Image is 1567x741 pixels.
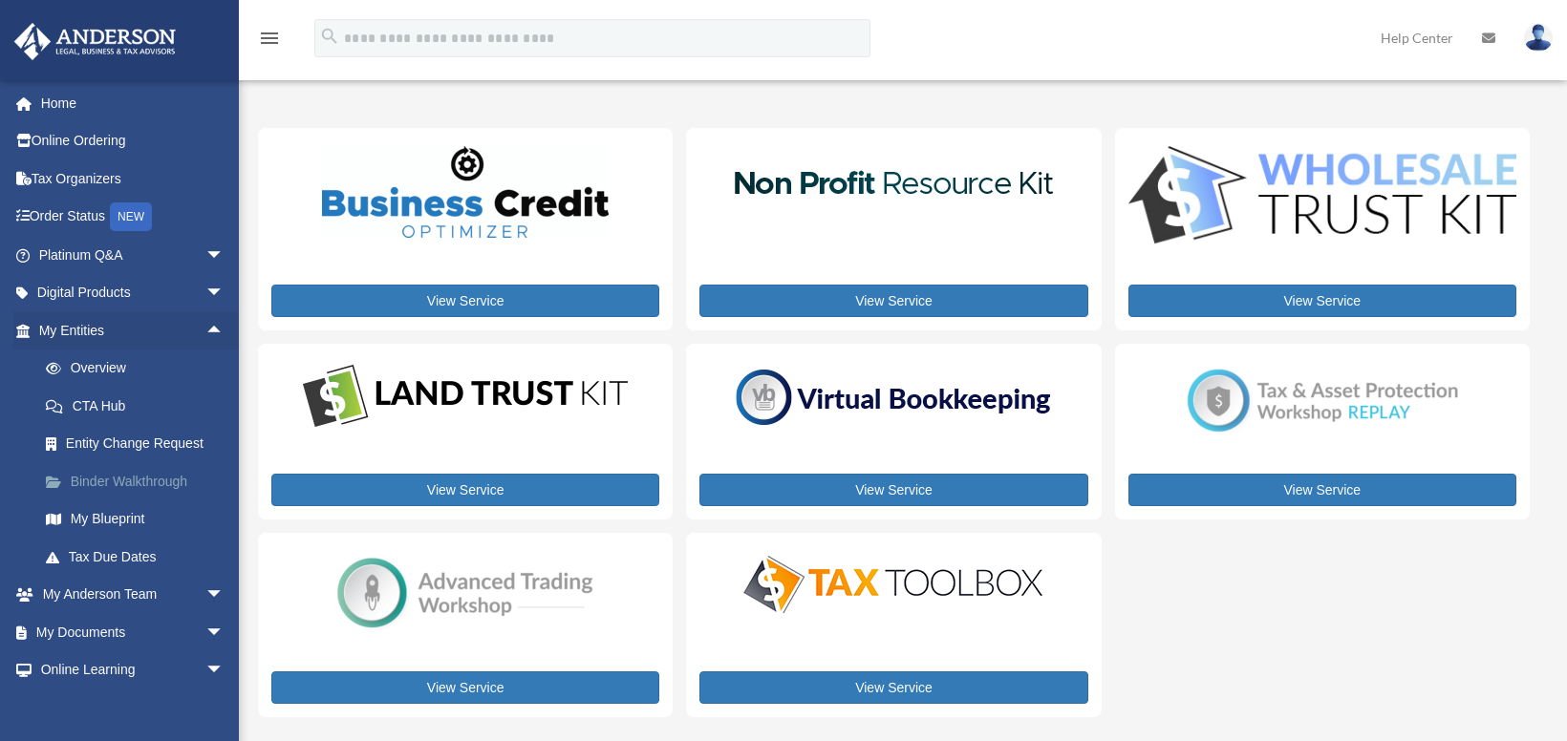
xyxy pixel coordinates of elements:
a: Tax Organizers [13,159,253,198]
div: NEW [110,202,152,231]
a: My Anderson Teamarrow_drop_down [13,576,253,614]
span: arrow_drop_up [205,311,244,350]
a: My Blueprint [27,500,253,539]
span: arrow_drop_down [205,274,244,313]
a: View Service [1128,285,1516,317]
a: Order StatusNEW [13,198,253,237]
a: My Entitiesarrow_drop_up [13,311,253,349]
a: My Documentsarrow_drop_down [13,613,253,651]
a: Platinum Q&Aarrow_drop_down [13,236,253,274]
a: menu [258,33,281,50]
a: Binder Walkthrough [27,462,253,500]
a: Tax Due Dates [27,538,253,576]
span: arrow_drop_down [205,651,244,690]
img: Anderson Advisors Platinum Portal [9,23,182,60]
a: Home [13,84,253,122]
span: arrow_drop_down [205,236,244,275]
a: Digital Productsarrow_drop_down [13,274,244,312]
a: View Service [271,285,659,317]
a: View Service [699,474,1087,506]
span: arrow_drop_down [205,576,244,615]
a: View Service [1128,474,1516,506]
a: Entity Change Request [27,425,253,463]
img: User Pic [1524,24,1553,52]
i: search [319,26,340,47]
i: menu [258,27,281,50]
a: View Service [271,474,659,506]
a: Online Learningarrow_drop_down [13,651,253,689]
a: View Service [271,671,659,704]
a: View Service [699,285,1087,317]
a: Overview [27,349,253,388]
a: Online Ordering [13,122,253,160]
a: View Service [699,671,1087,704]
span: arrow_drop_down [205,613,244,652]
a: CTA Hub [27,387,253,425]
